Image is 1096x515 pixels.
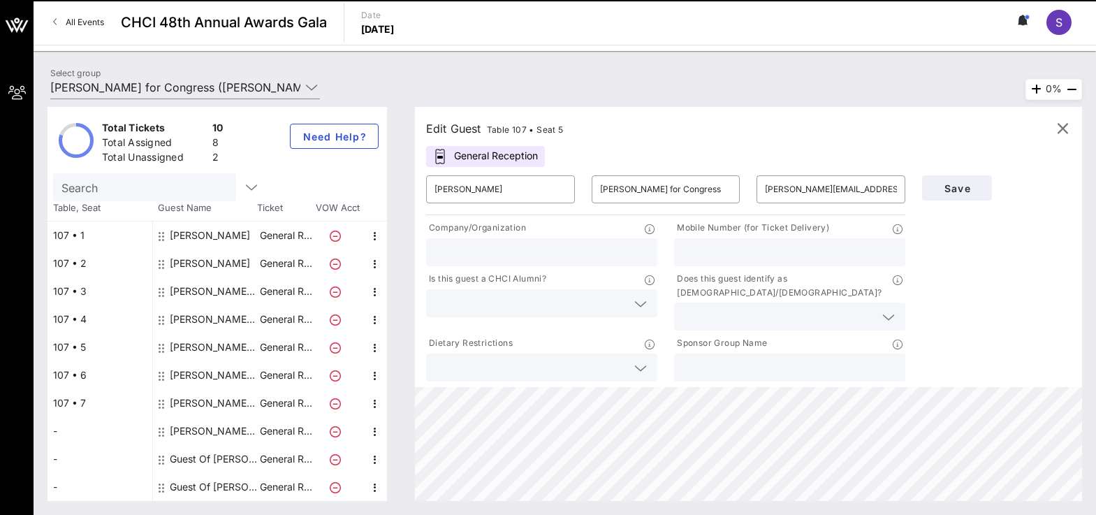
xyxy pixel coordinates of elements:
p: General R… [258,222,314,249]
span: Table, Seat [48,201,152,215]
div: 107 • 2 [48,249,152,277]
div: - [48,473,152,501]
p: Dietary Restrictions [426,336,513,351]
div: Angelica Razo Jeffries for Congress [170,417,258,445]
span: Table 107 • Seat 5 [487,124,564,135]
p: Does this guest identify as [DEMOGRAPHIC_DATA]/[DEMOGRAPHIC_DATA]? [674,272,893,300]
div: Guest Of Jeffries for Congress [170,445,258,473]
p: General R… [258,249,314,277]
div: - [48,445,152,473]
div: 107 • 6 [48,361,152,389]
div: S [1046,10,1072,35]
button: Save [922,175,992,201]
div: - [48,417,152,445]
div: 10 [212,121,224,138]
div: 0% [1025,79,1082,100]
p: General R… [258,277,314,305]
a: All Events [45,11,112,34]
span: Ticket [257,201,313,215]
span: Save [933,182,981,194]
div: Javier Gamboa Jeffries for Congress [170,361,258,389]
div: Total Tickets [102,121,207,138]
p: Date [361,8,395,22]
p: General R… [258,445,314,473]
div: Andrea Zayas Jeffries for Congress [170,389,258,417]
p: General R… [258,333,314,361]
p: General R… [258,389,314,417]
p: General R… [258,473,314,501]
span: S [1055,15,1062,29]
div: Edit Guest [426,119,564,138]
span: Need Help? [302,131,367,143]
div: 107 • 7 [48,389,152,417]
span: VOW Acct [313,201,362,215]
span: Guest Name [152,201,257,215]
button: Need Help? [290,124,379,149]
label: Select group [50,68,101,78]
div: Vanessa CARDENAS [170,222,250,249]
p: General R… [258,305,314,333]
div: 107 • 5 [48,333,152,361]
div: 2 [212,150,224,168]
span: CHCI 48th Annual Awards Gala [121,12,327,33]
div: Allison Zayas Jeffries for Congress [170,333,258,361]
div: 107 • 1 [48,222,152,249]
p: General R… [258,361,314,389]
p: Is this guest a CHCI Alumni? [426,272,546,286]
span: All Events [66,17,104,27]
p: Sponsor Group Name [674,336,767,351]
div: Lilian Sanchez [170,249,250,277]
div: 8 [212,136,224,153]
p: General R… [258,417,314,445]
div: 107 • 4 [48,305,152,333]
input: Last Name* [600,178,732,201]
p: Company/Organization [426,221,526,235]
div: Guest Of Jeffries for Congress [170,473,258,501]
div: General Reception [426,146,545,167]
div: Xochitl Oseguera Jeffries for Congress [170,305,258,333]
p: [DATE] [361,22,395,36]
div: Total Assigned [102,136,207,153]
p: Mobile Number (for Ticket Delivery) [674,221,829,235]
div: 107 • 3 [48,277,152,305]
div: María R. González Jeffries for Congress [170,277,258,305]
input: Email* [765,178,897,201]
div: Total Unassigned [102,150,207,168]
input: First Name* [434,178,567,201]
